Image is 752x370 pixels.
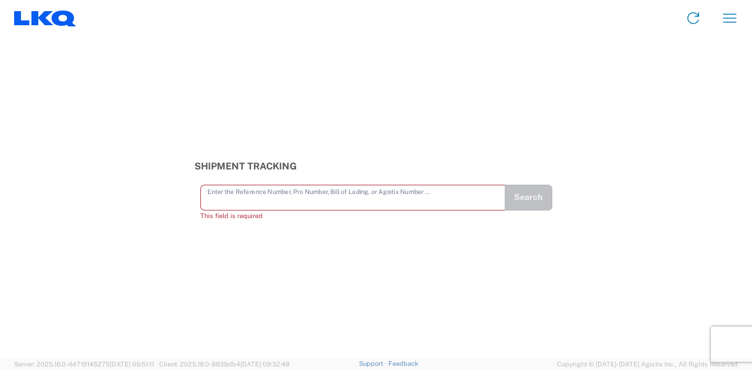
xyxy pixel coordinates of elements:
span: Server: 2025.18.0-dd719145275 [14,361,154,368]
a: Feedback [388,360,418,367]
div: This field is required [200,211,505,221]
a: Support [359,360,388,367]
span: [DATE] 09:51:11 [110,361,154,368]
span: [DATE] 09:32:48 [240,361,290,368]
span: Copyright © [DATE]-[DATE] Agistix Inc., All Rights Reserved [557,359,738,369]
span: Client: 2025.18.0-9839db4 [159,361,290,368]
h3: Shipment Tracking [194,161,558,172]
